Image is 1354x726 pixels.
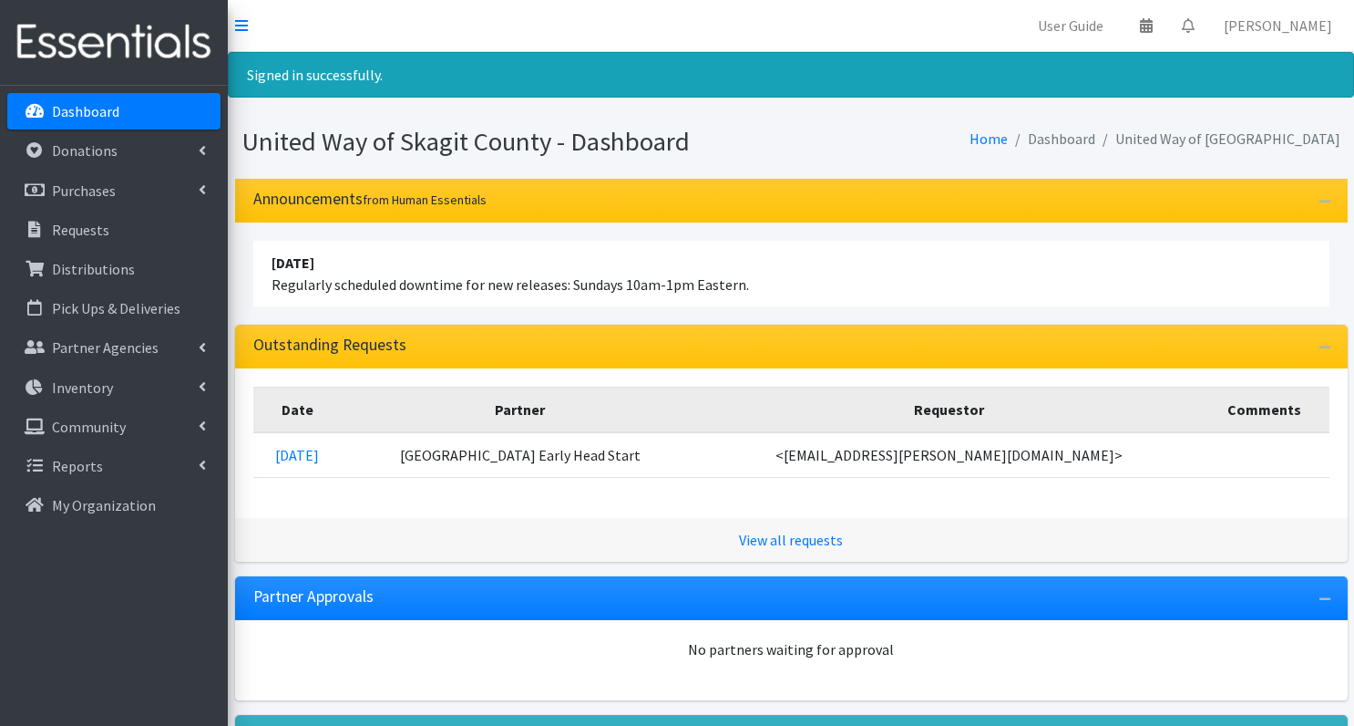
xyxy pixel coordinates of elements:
strong: [DATE] [272,254,314,272]
a: Dashboard [7,93,221,130]
p: Requests [52,221,109,239]
p: Reports [52,457,103,475]
div: Signed in successfully. [228,52,1354,98]
a: View all requests [739,531,843,549]
p: Partner Agencies [52,338,159,357]
h3: Partner Approvals [253,587,374,607]
a: User Guide [1023,7,1118,44]
a: Pick Ups & Deliveries [7,290,221,327]
p: Distributions [52,260,135,278]
p: Dashboard [52,102,119,120]
li: Dashboard [1008,126,1095,152]
a: [PERSON_NAME] [1209,7,1347,44]
h1: United Way of Skagit County - Dashboard [242,126,785,158]
p: Pick Ups & Deliveries [52,299,180,317]
li: United Way of [GEOGRAPHIC_DATA] [1095,126,1340,152]
h3: Outstanding Requests [253,336,406,355]
a: Donations [7,132,221,169]
a: Reports [7,448,221,484]
th: Partner [342,387,698,432]
a: Partner Agencies [7,329,221,366]
p: My Organization [52,496,156,514]
a: Inventory [7,369,221,406]
th: Date [253,387,343,432]
li: Regularly scheduled downtime for new releases: Sundays 10am-1pm Eastern. [253,241,1329,306]
a: Purchases [7,172,221,209]
a: Community [7,409,221,445]
img: HumanEssentials [7,12,221,73]
h3: Announcements [253,190,487,209]
a: My Organization [7,487,221,524]
p: Donations [52,141,118,160]
th: Requestor [698,387,1199,432]
div: No partners waiting for approval [253,638,1329,660]
td: [GEOGRAPHIC_DATA] Early Head Start [342,432,698,478]
a: Home [969,130,1008,148]
p: Purchases [52,181,116,200]
th: Comments [1199,387,1329,432]
a: Distributions [7,251,221,287]
small: from Human Essentials [363,192,487,208]
p: Inventory [52,379,113,397]
td: <[EMAIL_ADDRESS][PERSON_NAME][DOMAIN_NAME]> [698,432,1199,478]
a: [DATE] [275,446,319,464]
a: Requests [7,212,221,248]
p: Community [52,418,126,436]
